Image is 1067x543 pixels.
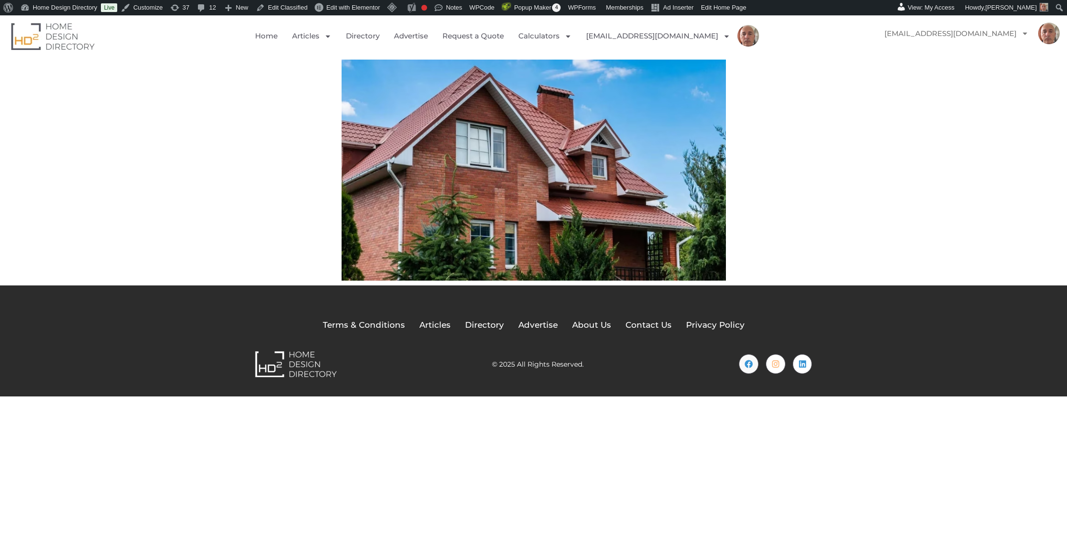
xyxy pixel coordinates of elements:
[346,25,380,47] a: Directory
[326,4,380,11] span: Edit with Elementor
[255,25,278,47] a: Home
[518,319,558,332] a: Advertise
[686,319,745,332] a: Privacy Policy
[518,25,572,47] a: Calculators
[737,25,759,47] img: Mark Czernkowski
[216,25,798,47] nav: Menu
[442,25,504,47] a: Request a Quote
[875,23,1038,45] a: [EMAIL_ADDRESS][DOMAIN_NAME]
[101,3,117,12] a: Live
[875,23,1060,45] nav: Menu
[1038,23,1060,44] img: Mark Czernkowski
[419,319,451,332] a: Articles
[572,319,611,332] a: About Us
[552,3,561,12] span: 4
[292,25,331,47] a: Articles
[323,319,405,332] a: Terms & Conditions
[985,4,1037,11] span: [PERSON_NAME]
[625,319,672,332] a: Contact Us
[586,25,730,47] a: [EMAIL_ADDRESS][DOMAIN_NAME]
[394,25,428,47] a: Advertise
[421,5,427,11] div: Focus keyphrase not set
[465,319,504,332] a: Directory
[492,361,584,368] h2: © 2025 All Rights Reserved.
